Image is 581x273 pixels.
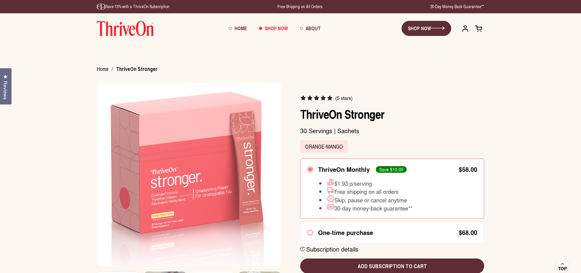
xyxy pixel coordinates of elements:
a: Home [223,20,253,37]
li: Skip, pause or cancel anytime [319,195,412,204]
span: Home [97,65,108,73]
h1: ThriveOn Stronger [300,107,484,121]
nav: breadcrumbs [97,66,165,72]
p: Save 15% with a ThriveOn Subscription [97,4,169,10]
div: Subscription details [306,245,358,253]
a: SHOP NOW [402,21,451,36]
span: Home [235,25,247,32]
span: (5 stars) [335,95,353,101]
span: About [306,25,321,32]
div: ThriveOn Monthly [318,166,370,173]
a: Home [97,65,108,72]
a: About [294,20,327,37]
span: Reviews [2,81,9,100]
div: $68.00 [459,230,477,236]
span: Top [558,266,567,271]
li: 30-day money-back guarantee** [319,203,412,212]
label: Orange-Mango [300,140,348,153]
div: $58.00 [459,166,477,172]
a: Shop Now [253,20,294,37]
span: Add subscription to cart [305,262,479,270]
span: / [112,66,113,72]
li: Free shipping on all orders [319,187,412,195]
span: Shop Now [265,25,288,32]
div: One-time purchase [318,229,373,236]
span: ThriveOn Stronger [116,66,157,72]
p: 30-Day Money Back Guarantee** [430,4,484,10]
p: 30 Servings | Sachets [300,127,484,135]
div: Save $10.00 [376,166,407,173]
p: Free Shipping on All Orders [277,4,322,10]
img: Box of ThriveOn Stronger supplement with a pink design on a white background [97,83,281,266]
li: $1.93 p/serving [319,178,412,187]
